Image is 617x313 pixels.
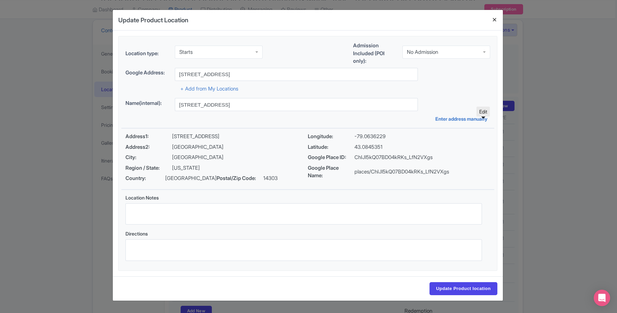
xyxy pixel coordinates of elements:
[172,143,223,151] p: [GEOGRAPHIC_DATA]
[308,164,354,180] span: Google Place Name:
[125,231,148,237] span: Directions
[217,174,263,182] span: Postal/Zip Code:
[179,49,193,55] div: Starts
[180,85,238,92] a: + Add from My Locations
[125,154,172,161] span: City:
[125,164,172,172] span: Region / State:
[430,282,497,295] input: Update Product location
[172,164,200,172] p: [US_STATE]
[118,15,188,25] h4: Update Product Location
[125,133,172,141] span: Address1:
[308,143,354,151] span: Latitude:
[263,174,278,182] p: 14303
[175,68,418,81] input: Search address
[354,133,386,141] p: -79.0636229
[125,195,159,201] span: Location Notes
[165,174,217,182] p: [GEOGRAPHIC_DATA]
[125,69,169,77] label: Google Address:
[172,154,223,161] p: [GEOGRAPHIC_DATA]
[172,133,219,141] p: [STREET_ADDRESS]
[435,115,490,122] a: Enter address manually
[594,290,610,306] div: Open Intercom Messenger
[354,143,383,151] p: 43.0845351
[308,154,354,161] span: Google Place ID:
[354,154,433,161] p: ChIJl5kQ07BD04kRKs_LfN2VXgs
[407,49,438,55] div: No Admission
[125,143,172,151] span: Address2:
[476,107,490,117] div: Edit
[308,133,354,141] span: Longitude:
[354,168,449,176] p: places/ChIJl5kQ07BD04kRKs_LfN2VXgs
[353,42,397,65] label: Admission Included (POI only):
[486,10,503,29] button: Close
[125,174,165,182] span: Country:
[125,50,169,58] label: Location type:
[125,99,169,107] label: Name(internal):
